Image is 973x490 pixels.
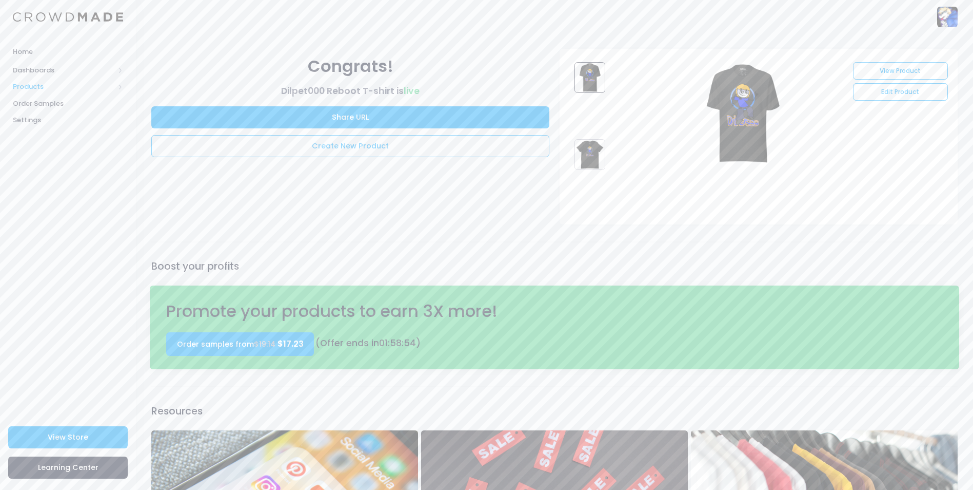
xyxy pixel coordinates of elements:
div: Boost your profits [150,259,960,274]
img: Dilpet000_Reboot_T-shirt_-_6543508e-d698-4152-b658-00b9a547653b.jpg [574,62,605,93]
a: View Product [853,62,947,80]
div: Congrats! [151,54,549,79]
span: live [404,85,420,97]
img: Logo [13,12,123,22]
s: $19.14 [254,339,275,349]
span: Products [13,82,114,92]
span: View Store [48,432,88,442]
span: Home [13,47,123,57]
span: 54 [404,337,416,349]
span: Settings [13,115,123,125]
span: (Offer ends in ) [315,337,421,349]
a: Create New Product [151,135,549,157]
span: Learning Center [38,462,98,473]
div: Resources [150,404,960,419]
span: Dashboards [13,65,114,76]
div: Promote your products to earn 3X more! [162,299,751,324]
a: Edit Product [853,83,947,101]
button: Share URL [151,106,549,128]
span: $17.23 [277,338,304,350]
span: 01 [379,337,388,349]
h3: Dilpet000 Reboot T-shirt is [151,86,549,97]
a: Order samples from$19.14 $17.23 [166,332,314,356]
img: Dilpet000_Reboot_T-shirt_-_ebc70291-f186-452b-9295-196f899ff1a6.jpg [574,139,605,170]
span: : : [379,337,416,349]
img: User [937,7,958,27]
span: Order Samples [13,99,123,109]
span: 58 [390,337,402,349]
a: View Store [8,426,128,448]
a: Learning Center [8,457,128,479]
